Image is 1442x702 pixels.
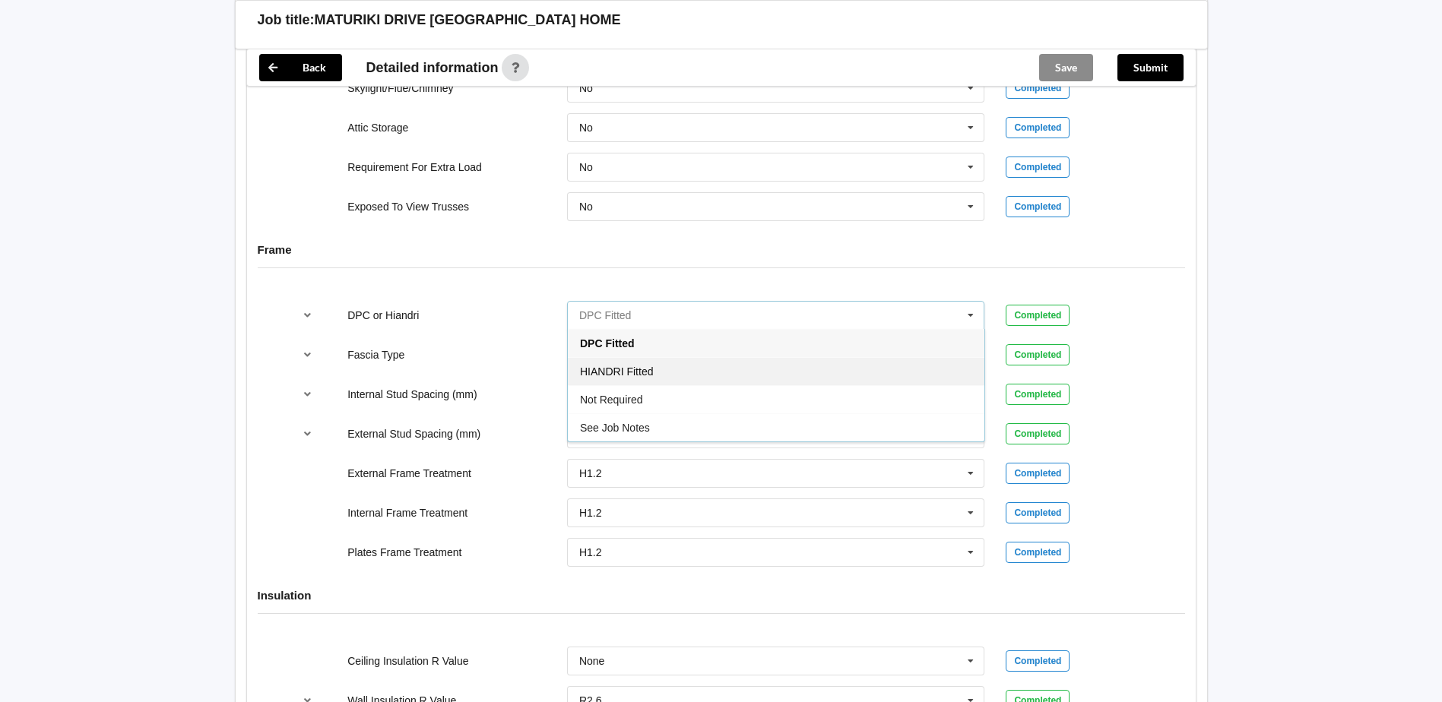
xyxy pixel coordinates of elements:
[258,242,1185,257] h4: Frame
[580,422,650,434] span: See Job Notes
[1006,463,1070,484] div: Completed
[579,547,602,558] div: H1.2
[579,508,602,518] div: H1.2
[293,341,322,368] button: reference-toggle
[1006,423,1070,444] div: Completed
[580,394,643,406] span: Not Required
[347,349,404,361] label: Fascia Type
[293,302,322,329] button: reference-toggle
[258,11,315,29] h3: Job title:
[347,82,453,94] label: Skylight/Flue/Chimney
[1006,542,1070,563] div: Completed
[1006,384,1070,405] div: Completed
[347,546,461,558] label: Plates Frame Treatment
[1006,157,1070,178] div: Completed
[579,468,602,479] div: H1.2
[347,161,482,173] label: Requirement For Extra Load
[1006,502,1070,523] div: Completed
[1117,54,1184,81] button: Submit
[1006,650,1070,672] div: Completed
[579,201,593,212] div: No
[579,162,593,172] div: No
[347,388,477,400] label: Internal Stud Spacing (mm)
[293,381,322,408] button: reference-toggle
[580,337,635,349] span: DPC Fitted
[347,428,480,440] label: External Stud Spacing (mm)
[347,467,471,479] label: External Frame Treatment
[1006,77,1070,99] div: Completed
[258,588,1185,602] h4: Insulation
[259,54,342,81] button: Back
[1006,344,1070,365] div: Completed
[347,655,468,667] label: Ceiling Insulation R Value
[579,122,593,133] div: No
[1006,117,1070,138] div: Completed
[579,83,593,93] div: No
[347,201,469,213] label: Exposed To View Trusses
[347,309,419,321] label: DPC or Hiandri
[580,365,653,378] span: HIANDRI Fitted
[366,61,499,74] span: Detailed information
[579,656,604,666] div: None
[293,420,322,447] button: reference-toggle
[1006,305,1070,326] div: Completed
[347,507,467,519] label: Internal Frame Treatment
[315,11,621,29] h3: MATURIKI DRIVE [GEOGRAPHIC_DATA] HOME
[1006,196,1070,217] div: Completed
[347,122,408,134] label: Attic Storage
